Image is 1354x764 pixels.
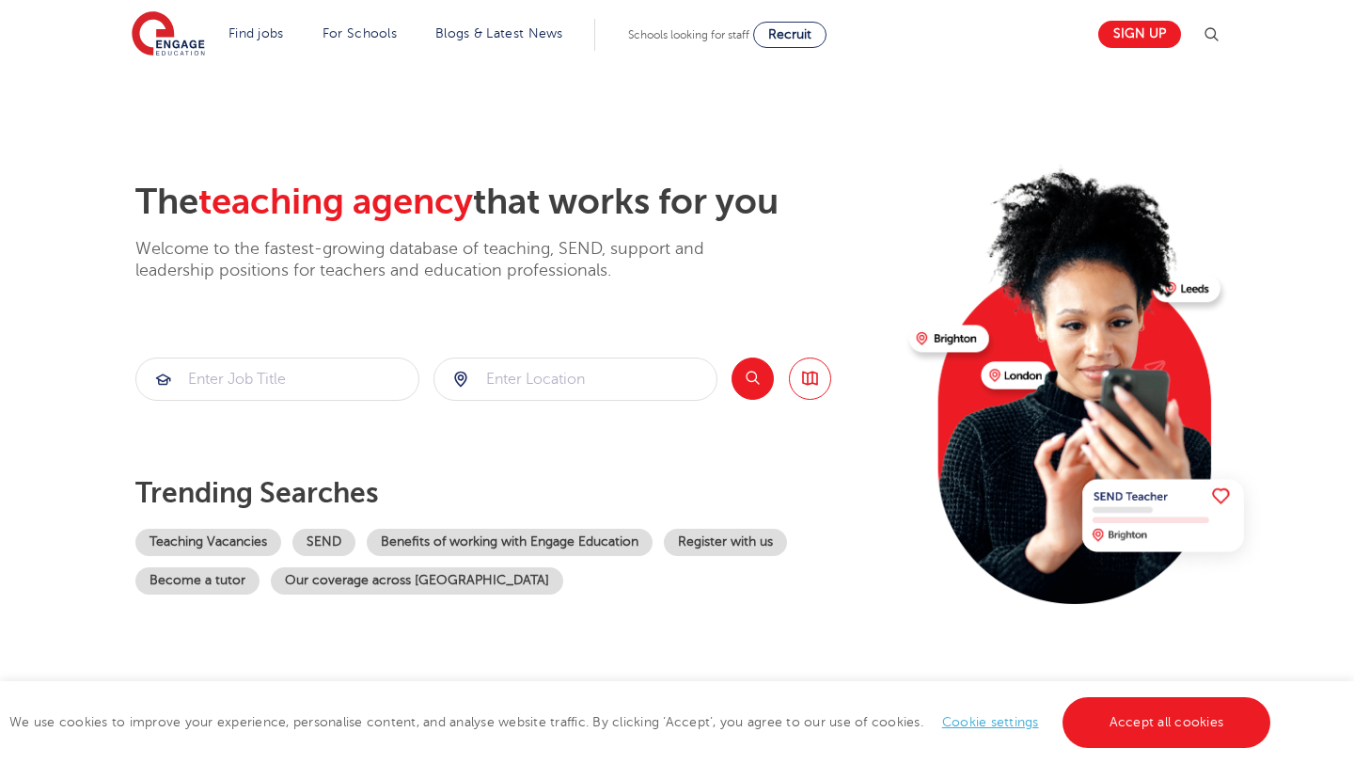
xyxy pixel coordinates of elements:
span: We use cookies to improve your experience, personalise content, and analyse website traffic. By c... [9,715,1275,729]
div: Submit [433,358,717,401]
a: Benefits of working with Engage Education [367,529,653,556]
a: Accept all cookies [1063,697,1271,748]
input: Submit [136,358,418,400]
p: Trending searches [135,476,894,510]
a: Sign up [1098,21,1181,48]
a: Recruit [753,22,827,48]
a: Blogs & Latest News [435,26,563,40]
a: For Schools [323,26,397,40]
img: Engage Education [132,11,205,58]
span: Schools looking for staff [628,28,749,41]
a: Our coverage across [GEOGRAPHIC_DATA] [271,567,563,595]
p: Welcome to the fastest-growing database of teaching, SEND, support and leadership positions for t... [135,238,756,282]
a: Find jobs [228,26,284,40]
a: Cookie settings [942,715,1039,729]
button: Search [732,358,774,400]
a: Register with us [664,529,787,556]
span: teaching agency [198,182,473,222]
span: Recruit [768,27,811,41]
div: Submit [135,358,419,401]
a: SEND [292,529,355,556]
a: Teaching Vacancies [135,529,281,556]
input: Submit [434,358,716,400]
a: Become a tutor [135,567,260,595]
h2: The that works for you [135,181,894,224]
